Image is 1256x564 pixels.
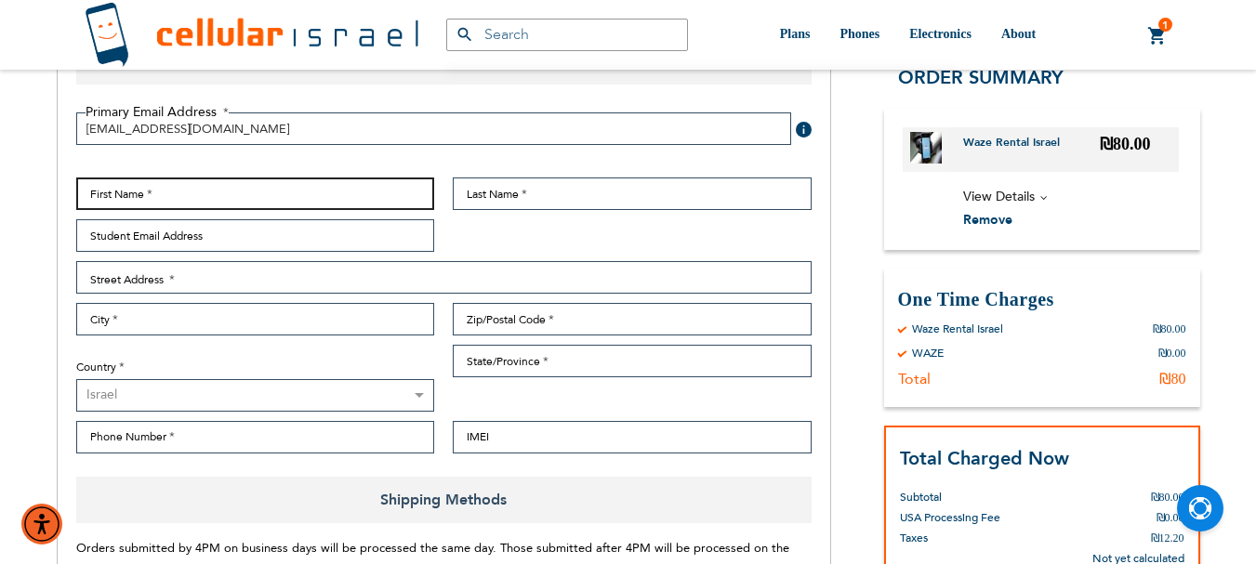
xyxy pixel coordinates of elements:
[963,135,1074,164] a: Waze Rental Israel
[912,321,1003,336] div: Waze Rental Israel
[900,446,1069,471] strong: Total Charged Now
[963,211,1012,229] span: Remove
[963,188,1035,205] span: View Details
[840,27,879,41] span: Phones
[1100,135,1151,153] span: ₪80.00
[1159,370,1186,388] div: ₪80
[898,370,931,388] div: Total
[1151,491,1184,504] span: ₪80.00
[21,504,62,544] div: Accessibility Menu
[1151,531,1184,544] span: ₪12.20
[85,2,418,68] img: Cellular Israel Logo
[1158,346,1186,361] div: ₪0.00
[1001,27,1036,41] span: About
[910,132,942,164] img: Waze Rental Israel
[76,477,812,523] span: Shipping Methods
[780,27,811,41] span: Plans
[909,27,972,41] span: Electronics
[912,346,944,361] div: WAZE
[900,528,1045,548] th: Taxes
[1162,18,1169,33] span: 1
[1147,25,1168,47] a: 1
[900,473,1045,507] th: Subtotal
[898,65,1064,90] span: Order Summary
[1157,511,1184,524] span: ₪0.00
[446,19,688,51] input: Search
[1153,321,1186,336] div: ₪80.00
[898,287,1186,312] h3: One Time Charges
[900,510,1000,525] span: USA Processing Fee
